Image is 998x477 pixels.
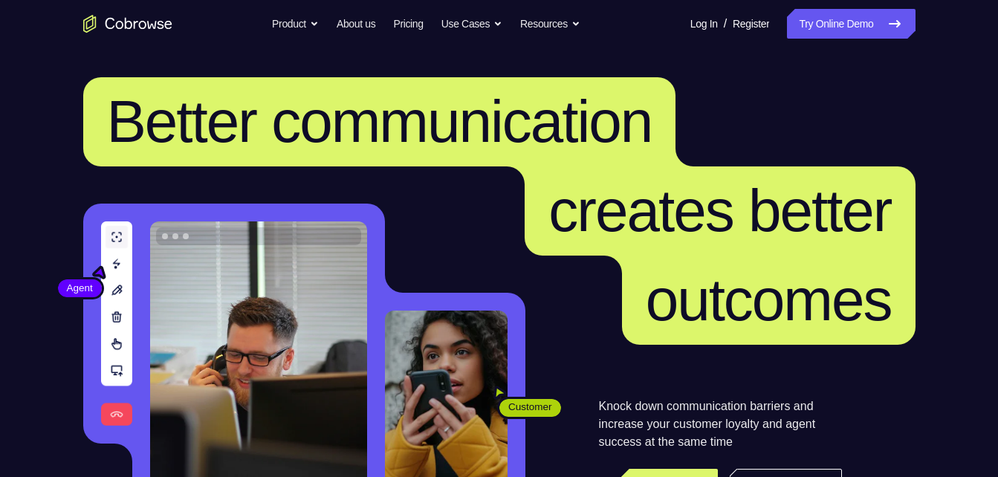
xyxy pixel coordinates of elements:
[690,9,718,39] a: Log In
[724,15,727,33] span: /
[599,397,842,451] p: Knock down communication barriers and increase your customer loyalty and agent success at the sam...
[520,9,580,39] button: Resources
[107,88,652,155] span: Better communication
[787,9,915,39] a: Try Online Demo
[548,178,891,244] span: creates better
[646,267,892,333] span: outcomes
[272,9,319,39] button: Product
[733,9,769,39] a: Register
[337,9,375,39] a: About us
[441,9,502,39] button: Use Cases
[393,9,423,39] a: Pricing
[83,15,172,33] a: Go to the home page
